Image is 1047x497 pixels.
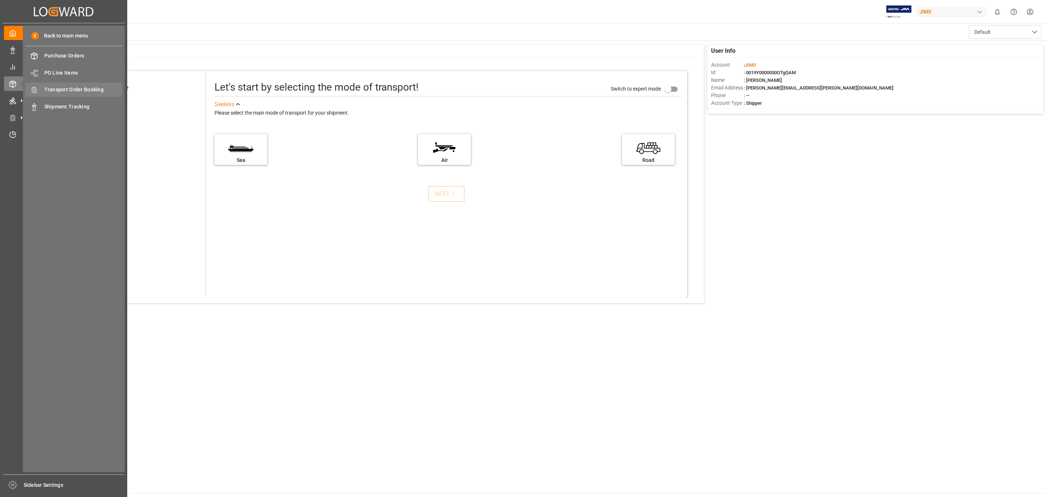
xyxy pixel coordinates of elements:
[44,86,123,94] span: Transport Order Booking
[1006,4,1022,20] button: Help Center
[214,109,682,118] div: Please select the main mode of transport for your shipment.
[711,76,744,84] span: Name
[626,156,671,164] div: Road
[989,4,1006,20] button: show 0 new notifications
[44,52,123,60] span: Purchase Orders
[744,93,750,98] span: : —
[711,84,744,92] span: Email Address
[744,62,756,68] span: :
[4,60,123,74] a: My Reports
[916,7,986,17] div: JIMS
[25,99,122,114] a: Shipment Tracking
[25,65,122,80] a: PO Line Items
[25,83,122,97] a: Transport Order Booking
[745,62,756,68] span: JIMS
[4,127,123,142] a: Timeslot Management V2
[969,25,1042,39] button: open menu
[744,70,796,75] span: : 0019Y0000050OTgQAM
[72,83,128,92] div: Select transport mode
[611,86,661,92] span: Switch to expert mode
[44,69,123,77] span: PO Line Items
[711,92,744,99] span: Phone
[422,156,467,164] div: Air
[711,47,735,55] span: User Info
[886,5,911,18] img: Exertis%20JAM%20-%20Email%20Logo.jpg_1722504956.jpg
[711,61,744,69] span: Account
[744,85,894,91] span: : [PERSON_NAME][EMAIL_ADDRESS][PERSON_NAME][DOMAIN_NAME]
[214,100,234,109] div: See less
[974,28,991,36] span: Default
[218,156,264,164] div: Sea
[916,5,989,19] button: JIMS
[44,103,123,111] span: Shipment Tracking
[39,32,88,40] span: Back to main menu
[214,80,418,95] div: Let's start by selecting the mode of transport!
[4,43,123,57] a: Data Management
[744,77,782,83] span: : [PERSON_NAME]
[428,186,465,202] button: NEXT
[744,100,762,106] span: : Shipper
[24,481,124,489] span: Sidebar Settings
[435,190,457,198] div: NEXT
[4,26,123,40] a: My Cockpit
[25,49,122,63] a: Purchase Orders
[711,99,744,107] span: Account Type
[711,69,744,76] span: Id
